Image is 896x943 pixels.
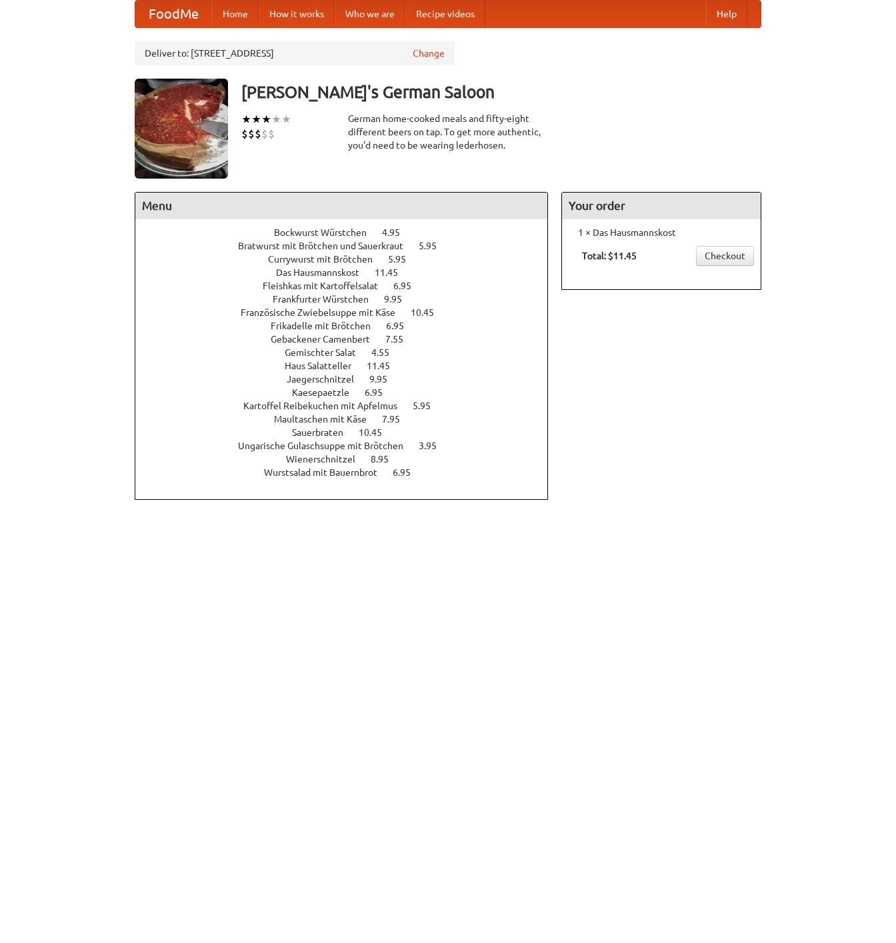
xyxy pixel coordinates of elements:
a: Jaegerschnitzel 9.95 [287,374,412,385]
a: Bockwurst Würstchen 4.95 [274,227,425,238]
h4: Menu [135,193,547,219]
span: 9.95 [384,294,415,305]
li: $ [241,127,248,141]
li: $ [248,127,255,141]
span: 11.45 [375,267,411,278]
span: 4.95 [382,227,413,238]
img: angular.jpg [135,79,228,179]
a: Bratwurst mit Brötchen und Sauerkraut 5.95 [238,241,461,251]
span: 9.95 [369,374,401,385]
span: 11.45 [367,361,403,371]
span: 3.95 [419,441,450,451]
a: Home [212,1,259,27]
li: $ [261,127,268,141]
span: 4.55 [371,347,403,358]
div: Deliver to: [STREET_ADDRESS] [135,41,455,65]
span: 10.45 [359,427,395,438]
span: 6.95 [386,321,417,331]
li: ★ [261,112,271,127]
li: 1 × Das Hausmannskost [569,226,754,239]
li: $ [268,127,275,141]
span: Wienerschnitzel [286,454,369,465]
span: Frikadelle mit Brötchen [271,321,384,331]
h4: Your order [562,193,761,219]
span: Maultaschen mit Käse [274,414,380,425]
a: Wienerschnitzel 8.95 [286,454,413,465]
a: Frikadelle mit Brötchen 6.95 [271,321,429,331]
div: German home-cooked meals and fifty-eight different beers on tap. To get more authentic, you'd nee... [348,112,548,152]
span: Ungarische Gulaschsuppe mit Brötchen [238,441,417,451]
a: Frankfurter Würstchen 9.95 [273,294,427,305]
span: Bockwurst Würstchen [274,227,380,238]
span: Wurstsalad mit Bauernbrot [264,467,391,478]
span: 5.95 [413,401,444,411]
li: $ [255,127,261,141]
span: 5.95 [419,241,450,251]
span: Französische Zwiebelsuppe mit Käse [241,307,409,318]
span: Jaegerschnitzel [287,374,367,385]
li: ★ [241,112,251,127]
li: ★ [251,112,261,127]
span: 7.55 [385,334,417,345]
span: 7.95 [382,414,413,425]
span: 6.95 [393,467,424,478]
span: 8.95 [371,454,402,465]
span: Gemischter Salat [285,347,369,358]
a: Sauerbraten 10.45 [292,427,407,438]
a: Kaesepaetzle 6.95 [292,387,407,398]
a: Wurstsalad mit Bauernbrot 6.95 [264,467,435,478]
li: ★ [271,112,281,127]
span: Frankfurter Würstchen [273,294,382,305]
span: Gebackener Camenbert [271,334,383,345]
span: Currywurst mit Brötchen [268,254,386,265]
span: 6.95 [365,387,396,398]
a: Gebackener Camenbert 7.55 [271,334,428,345]
span: Kaesepaetzle [292,387,363,398]
a: Kartoffel Reibekuchen mit Apfelmus 5.95 [243,401,455,411]
a: Fleishkas mit Kartoffelsalat 6.95 [263,281,436,291]
a: Currywurst mit Brötchen 5.95 [268,254,431,265]
a: Change [413,47,445,60]
span: Fleishkas mit Kartoffelsalat [263,281,391,291]
span: Haus Salatteller [285,361,365,371]
a: Gemischter Salat 4.55 [285,347,414,358]
a: Maultaschen mit Käse 7.95 [274,414,425,425]
span: Bratwurst mit Brötchen und Sauerkraut [238,241,417,251]
span: Sauerbraten [292,427,357,438]
a: Das Hausmannskost 11.45 [276,267,423,278]
a: Recipe videos [405,1,485,27]
a: Checkout [696,246,754,266]
span: 6.95 [393,281,425,291]
a: Who we are [335,1,405,27]
h3: [PERSON_NAME]'s German Saloon [241,79,761,105]
a: How it works [259,1,335,27]
a: Ungarische Gulaschsuppe mit Brötchen 3.95 [238,441,461,451]
span: Kartoffel Reibekuchen mit Apfelmus [243,401,411,411]
span: Das Hausmannskost [276,267,373,278]
li: ★ [281,112,291,127]
a: Französische Zwiebelsuppe mit Käse 10.45 [241,307,459,318]
span: 5.95 [388,254,419,265]
a: Haus Salatteller 11.45 [285,361,415,371]
a: Help [706,1,747,27]
span: 10.45 [411,307,447,318]
b: Total: $11.45 [582,251,637,261]
a: FoodMe [135,1,212,27]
